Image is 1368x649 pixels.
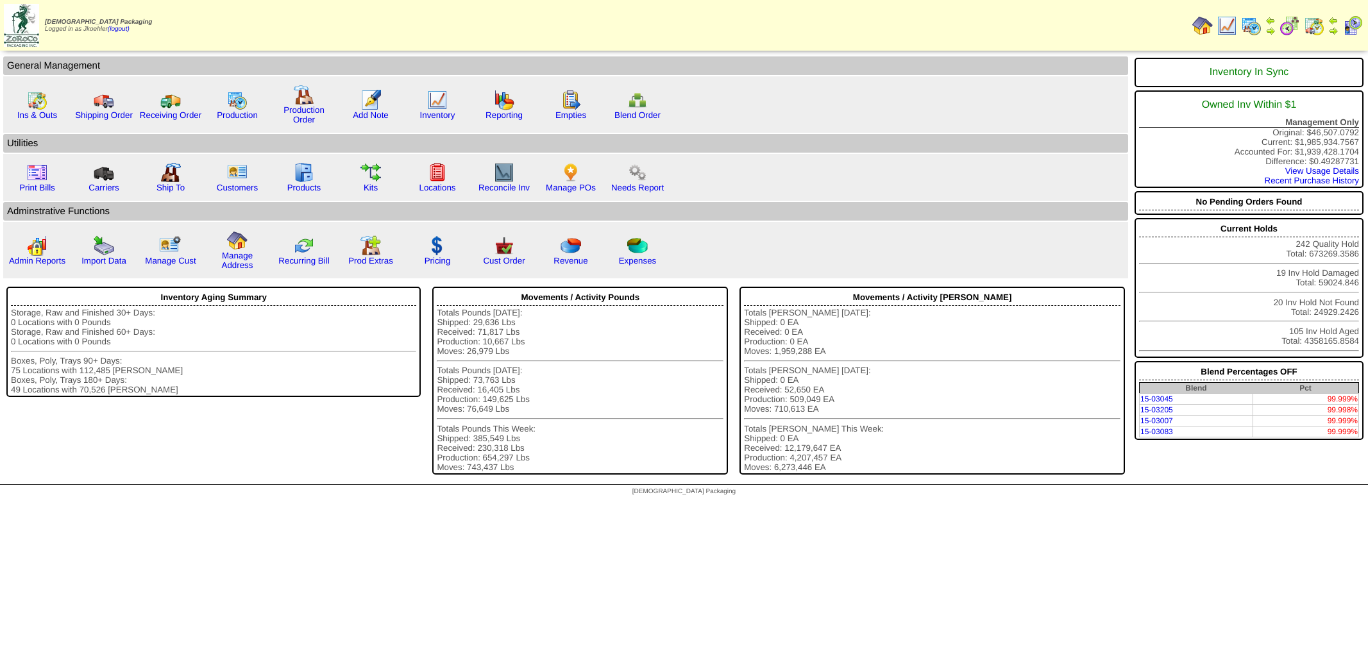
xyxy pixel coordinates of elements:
[3,202,1128,221] td: Adminstrative Functions
[1304,15,1324,36] img: calendarinout.gif
[1139,60,1359,85] div: Inventory In Sync
[1140,405,1173,414] a: 15-03205
[1217,15,1237,36] img: line_graph.gif
[478,183,530,192] a: Reconcile Inv
[217,183,258,192] a: Customers
[45,19,152,26] span: [DEMOGRAPHIC_DATA] Packaging
[1139,221,1359,237] div: Current Holds
[1265,26,1276,36] img: arrowright.gif
[420,110,455,120] a: Inventory
[619,256,657,265] a: Expenses
[561,162,581,183] img: po.png
[1253,416,1359,426] td: 99.999%
[1328,15,1338,26] img: arrowleft.gif
[283,105,325,124] a: Production Order
[156,183,185,192] a: Ship To
[75,110,133,120] a: Shipping Order
[494,162,514,183] img: line_graph2.gif
[553,256,587,265] a: Revenue
[427,235,448,256] img: dollar.gif
[1135,218,1364,358] div: 242 Quality Hold Total: 673269.3586 19 Inv Hold Damaged Total: 59024.846 20 Inv Hold Not Found To...
[1279,15,1300,36] img: calendarblend.gif
[4,4,39,47] img: zoroco-logo-small.webp
[222,251,253,270] a: Manage Address
[483,256,525,265] a: Cust Order
[1342,15,1363,36] img: calendarcustomer.gif
[1140,383,1253,394] th: Blend
[94,162,114,183] img: truck3.gif
[360,235,381,256] img: prodextras.gif
[27,90,47,110] img: calendarinout.gif
[744,289,1120,306] div: Movements / Activity [PERSON_NAME]
[419,183,455,192] a: Locations
[437,289,723,306] div: Movements / Activity Pounds
[744,308,1120,472] div: Totals [PERSON_NAME] [DATE]: Shipped: 0 EA Received: 0 EA Production: 0 EA Moves: 1,959,288 EA To...
[1140,416,1173,425] a: 15-03007
[159,235,183,256] img: managecust.png
[425,256,451,265] a: Pricing
[227,162,248,183] img: customers.gif
[1135,90,1364,188] div: Original: $46,507.0792 Current: $1,985,934.7567 Accounted For: $1,939,428.1704 Difference: $0.492...
[1139,194,1359,210] div: No Pending Orders Found
[1265,15,1276,26] img: arrowleft.gif
[108,26,130,33] a: (logout)
[494,235,514,256] img: cust_order.png
[17,110,57,120] a: Ins & Outs
[364,183,378,192] a: Kits
[1139,117,1359,128] div: Management Only
[11,308,416,394] div: Storage, Raw and Finished 30+ Days: 0 Locations with 0 Pounds Storage, Raw and Finished 60+ Days:...
[89,183,119,192] a: Carriers
[145,256,196,265] a: Manage Cust
[494,90,514,110] img: graph.gif
[427,162,448,183] img: locations.gif
[348,256,393,265] a: Prod Extras
[1253,394,1359,405] td: 99.999%
[27,235,47,256] img: graph2.png
[561,235,581,256] img: pie_chart.png
[360,162,381,183] img: workflow.gif
[1328,26,1338,36] img: arrowright.gif
[1140,427,1173,436] a: 15-03083
[546,183,596,192] a: Manage POs
[437,308,723,472] div: Totals Pounds [DATE]: Shipped: 29,636 Lbs Received: 71,817 Lbs Production: 10,667 Lbs Moves: 26,9...
[160,90,181,110] img: truck2.gif
[360,90,381,110] img: orders.gif
[1253,405,1359,416] td: 99.998%
[1253,426,1359,437] td: 99.999%
[227,230,248,251] img: home.gif
[3,134,1128,153] td: Utilities
[427,90,448,110] img: line_graph.gif
[45,19,152,33] span: Logged in as Jkoehler
[294,162,314,183] img: cabinet.gif
[1253,383,1359,394] th: Pct
[632,488,736,495] span: [DEMOGRAPHIC_DATA] Packaging
[217,110,258,120] a: Production
[1140,394,1173,403] a: 15-03045
[1192,15,1213,36] img: home.gif
[19,183,55,192] a: Print Bills
[3,56,1128,75] td: General Management
[27,162,47,183] img: invoice2.gif
[627,235,648,256] img: pie_chart2.png
[627,162,648,183] img: workflow.png
[1139,93,1359,117] div: Owned Inv Within $1
[555,110,586,120] a: Empties
[1241,15,1262,36] img: calendarprod.gif
[287,183,321,192] a: Products
[81,256,126,265] a: Import Data
[294,85,314,105] img: factory.gif
[160,162,181,183] img: factory2.gif
[353,110,389,120] a: Add Note
[611,183,664,192] a: Needs Report
[140,110,201,120] a: Receiving Order
[1139,364,1359,380] div: Blend Percentages OFF
[227,90,248,110] img: calendarprod.gif
[486,110,523,120] a: Reporting
[1265,176,1359,185] a: Recent Purchase History
[94,235,114,256] img: import.gif
[1285,166,1359,176] a: View Usage Details
[561,90,581,110] img: workorder.gif
[627,90,648,110] img: network.png
[94,90,114,110] img: truck.gif
[614,110,661,120] a: Blend Order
